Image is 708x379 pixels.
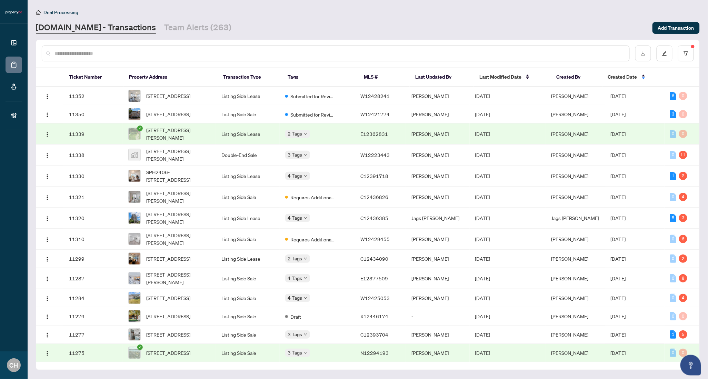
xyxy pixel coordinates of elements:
[146,231,210,247] span: [STREET_ADDRESS][PERSON_NAME]
[129,272,140,284] img: thumbnail-img
[44,195,50,200] img: Logo
[678,46,694,61] button: filter
[475,152,490,158] span: [DATE]
[42,292,53,303] button: Logo
[611,215,626,221] span: [DATE]
[288,214,302,222] span: 4 Tags
[358,68,410,87] th: MLS #
[679,294,687,302] div: 4
[63,123,123,144] td: 11339
[475,111,490,117] span: [DATE]
[475,350,490,356] span: [DATE]
[216,250,279,268] td: Listing Side Lease
[679,235,687,243] div: 6
[164,22,231,34] a: Team Alerts (263)
[406,105,469,123] td: [PERSON_NAME]
[129,347,140,359] img: thumbnail-img
[63,326,123,344] td: 11277
[42,212,53,223] button: Logo
[216,166,279,187] td: Listing Side Lease
[406,250,469,268] td: [PERSON_NAME]
[361,313,389,319] span: X12446174
[44,332,50,338] img: Logo
[288,294,302,302] span: 4 Tags
[44,257,50,262] img: Logo
[406,289,469,307] td: [PERSON_NAME]
[288,349,302,357] span: 3 Tags
[475,131,490,137] span: [DATE]
[611,295,626,301] span: [DATE]
[551,295,589,301] span: [PERSON_NAME]
[146,168,210,183] span: SPH2406-[STREET_ADDRESS]
[670,151,676,159] div: 0
[679,110,687,118] div: 0
[129,329,140,340] img: thumbnail-img
[551,152,589,158] span: [PERSON_NAME]
[474,68,551,87] th: Last Modified Date
[146,147,210,162] span: [STREET_ADDRESS][PERSON_NAME]
[670,235,676,243] div: 0
[129,108,140,120] img: thumbnail-img
[129,212,140,224] img: thumbnail-img
[288,151,302,159] span: 3 Tags
[36,10,41,15] span: home
[44,276,50,282] img: Logo
[146,271,210,286] span: [STREET_ADDRESS][PERSON_NAME]
[42,170,53,181] button: Logo
[129,191,140,203] img: thumbnail-img
[611,313,626,319] span: [DATE]
[475,275,490,281] span: [DATE]
[63,307,123,326] td: 11279
[42,128,53,139] button: Logo
[679,92,687,100] div: 0
[475,93,490,99] span: [DATE]
[551,131,589,137] span: [PERSON_NAME]
[361,236,390,242] span: W12429455
[304,153,307,157] span: down
[361,256,389,262] span: C12434090
[670,294,676,302] div: 0
[361,215,389,221] span: C12436385
[361,173,389,179] span: C12391718
[146,189,210,205] span: [STREET_ADDRESS][PERSON_NAME]
[475,236,490,242] span: [DATE]
[479,73,521,81] span: Last Modified Date
[670,130,676,138] div: 0
[44,112,50,118] img: Logo
[679,255,687,263] div: 2
[406,326,469,344] td: [PERSON_NAME]
[42,311,53,322] button: Logo
[406,229,469,250] td: [PERSON_NAME]
[44,94,50,99] img: Logo
[63,344,123,362] td: 11275
[670,330,676,339] div: 1
[361,295,390,301] span: W12425053
[291,111,336,118] span: Submitted for Review
[288,130,302,138] span: 2 Tags
[44,174,50,179] img: Logo
[63,166,123,187] td: 11330
[146,349,190,357] span: [STREET_ADDRESS]
[406,187,469,208] td: [PERSON_NAME]
[146,312,190,320] span: [STREET_ADDRESS]
[551,194,589,200] span: [PERSON_NAME]
[679,172,687,180] div: 2
[44,351,50,356] img: Logo
[670,172,676,180] div: 1
[216,307,279,326] td: Listing Side Sale
[611,152,626,158] span: [DATE]
[288,172,302,180] span: 4 Tags
[475,295,490,301] span: [DATE]
[42,233,53,245] button: Logo
[551,256,589,262] span: [PERSON_NAME]
[602,68,662,87] th: Created Date
[406,268,469,289] td: [PERSON_NAME]
[44,132,50,137] img: Logo
[679,151,687,159] div: 11
[475,331,490,338] span: [DATE]
[10,360,18,370] span: CH
[611,331,626,338] span: [DATE]
[129,170,140,182] img: thumbnail-img
[551,275,589,281] span: [PERSON_NAME]
[216,208,279,229] td: Listing Side Lease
